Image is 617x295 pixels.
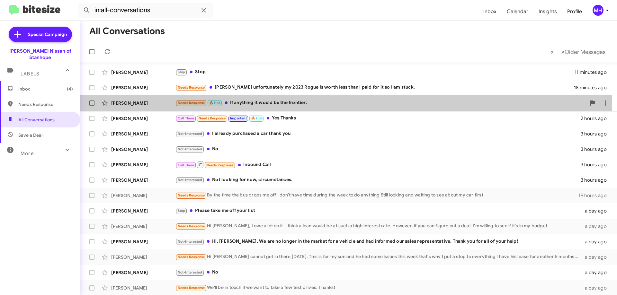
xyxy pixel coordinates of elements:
span: Not-Interested [178,147,202,151]
div: [PERSON_NAME] [111,131,175,137]
div: Inbound Call [175,161,581,169]
div: 2 hours ago [581,115,612,122]
div: No [175,145,581,153]
div: a day ago [581,239,612,245]
div: [PERSON_NAME] [111,208,175,214]
div: Hi, [PERSON_NAME]. We are no longer in the market for a vehicle and had informed our sales repres... [175,238,581,245]
span: Needs Response [199,116,226,120]
a: Profile [562,2,587,21]
span: Needs Response [18,101,73,108]
div: Not looking for now, circumstances. [175,176,581,184]
div: [PERSON_NAME] [111,100,175,106]
span: All Conversations [18,117,55,123]
span: Not-Interested [178,239,202,244]
nav: Page navigation example [547,45,609,58]
div: [PERSON_NAME] [111,192,175,199]
div: [PERSON_NAME] [111,161,175,168]
div: Please take me off your list [175,207,581,214]
span: Needs Response [178,286,205,290]
span: Stop [178,70,185,74]
span: Older Messages [565,48,605,56]
div: Yes.Thanks [175,115,581,122]
div: [PERSON_NAME] [111,69,175,75]
div: a day ago [581,208,612,214]
span: Needs Response [178,85,205,90]
span: Save a Deal [18,132,42,138]
input: Search [78,3,213,18]
a: Insights [533,2,562,21]
div: We'll be in touch if we want to take a few test drives. Thanks! [175,284,581,291]
h1: All Conversations [89,26,165,36]
div: I already purchased a car thank you [175,130,581,137]
div: No [175,269,581,276]
button: Next [557,45,609,58]
div: a day ago [581,285,612,291]
div: Hi [PERSON_NAME], I owe a lot on it. I think a loan would be at such a high interest rate. Howeve... [175,222,581,230]
span: 🔥 Hot [209,101,220,105]
span: « [550,48,554,56]
div: [PERSON_NAME] [111,177,175,183]
span: » [561,48,565,56]
span: Needs Response [178,193,205,197]
div: a day ago [581,269,612,276]
a: Calendar [502,2,533,21]
div: 3 hours ago [581,177,612,183]
div: [PERSON_NAME] [111,269,175,276]
span: Inbox [18,86,73,92]
div: MH [593,5,604,16]
span: Needs Response [178,255,205,259]
div: [PERSON_NAME] [111,239,175,245]
div: Stop [175,68,575,76]
span: Not-Interested [178,270,202,274]
div: 18 minutes ago [574,84,612,91]
div: [PERSON_NAME] [111,84,175,91]
span: Call Them [178,163,194,167]
div: [PERSON_NAME] unfortunately my 2023 Rogue is worth less than I paid for it so I am stuck. [175,84,574,91]
div: 11 minutes ago [575,69,612,75]
button: Previous [546,45,558,58]
span: 🔥 Hot [251,116,262,120]
div: [PERSON_NAME] [111,115,175,122]
div: [PERSON_NAME] [111,146,175,152]
span: Needs Response [178,101,205,105]
div: [PERSON_NAME] [111,254,175,260]
div: a day ago [581,223,612,230]
span: Call Them [178,116,194,120]
button: MH [587,5,610,16]
div: 19 hours ago [578,192,612,199]
span: Not-Interested [178,178,202,182]
div: a day ago [581,254,612,260]
a: Inbox [478,2,502,21]
span: Stop [178,209,185,213]
span: Special Campaign [28,31,67,38]
div: [PERSON_NAME] [111,223,175,230]
span: Not-Interested [178,132,202,136]
span: Needs Response [206,163,234,167]
div: By the time the bus drops me off I don't have time during the week to do anything Still looking a... [175,192,578,199]
div: 3 hours ago [581,131,612,137]
span: Important [230,116,247,120]
a: Special Campaign [9,27,72,42]
span: Needs Response [178,224,205,228]
span: More [21,151,34,156]
div: 3 hours ago [581,161,612,168]
span: (4) [67,86,73,92]
div: [PERSON_NAME] [111,285,175,291]
div: 3 hours ago [581,146,612,152]
div: If anything it would be the frontier. [175,99,586,107]
div: Hi [PERSON_NAME] cannot get in there [DATE]. This is for my son and he had some issues this week ... [175,253,581,261]
span: Labels [21,71,39,77]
